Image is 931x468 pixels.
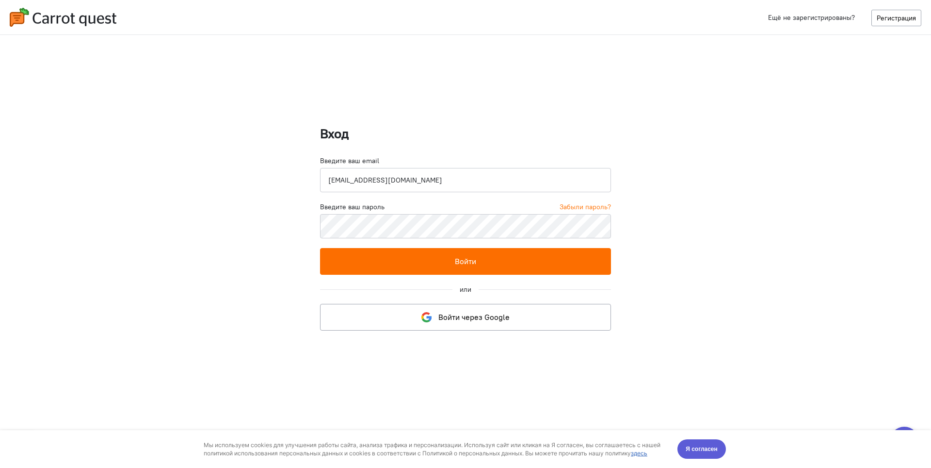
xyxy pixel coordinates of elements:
[421,312,432,322] img: google-logo.svg
[871,10,921,26] a: Регистрация
[204,11,666,27] div: Мы используем cookies для улучшения работы сайта, анализа трафика и персонализации. Используя сай...
[438,312,510,322] span: Войти через Google
[768,13,855,22] span: Ещё не зарегистрированы?
[460,284,471,294] div: или
[320,248,611,275] button: Войти
[686,14,718,24] span: Я согласен
[560,202,611,212] a: Забыли пароль?
[320,202,385,212] label: Введите ваш пароль
[320,168,611,192] input: Электронная почта
[631,19,647,27] a: здесь
[10,8,116,27] img: carrot-quest-logo.svg
[320,125,349,142] strong: Вход
[320,156,379,166] label: Введите ваш email
[677,9,726,29] button: Я согласен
